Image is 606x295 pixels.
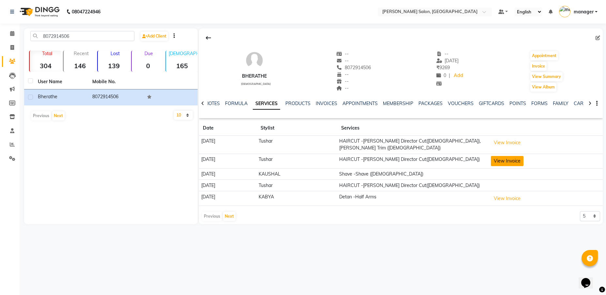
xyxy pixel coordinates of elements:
td: KABYA [257,191,337,206]
td: HAIRCUT -[PERSON_NAME] Director Cut([DEMOGRAPHIC_DATA]),[PERSON_NAME] Trim ([DEMOGRAPHIC_DATA]) [337,136,489,154]
p: Total [32,51,62,56]
div: Back to Client [202,32,215,44]
button: Appointment [530,51,558,60]
span: -- [336,78,349,84]
button: View Album [530,83,556,92]
span: 8072914506 [336,65,371,70]
td: [DATE] [199,191,257,206]
button: Next [223,212,235,221]
th: Stylist [257,121,337,136]
td: [DATE] [199,168,257,180]
a: SERVICES [253,98,280,110]
td: Tushar [257,154,337,168]
th: Date [199,121,257,136]
a: INVOICES [316,101,337,106]
strong: 304 [30,62,62,70]
a: FAMILY [553,101,568,106]
p: Lost [100,51,130,56]
span: Bherathe [38,94,57,100]
td: [DATE] [199,136,257,154]
span: -- [336,85,349,91]
button: View Invoice [491,194,523,204]
a: GIFTCARDS [479,101,504,106]
strong: 0 [132,62,164,70]
a: VOUCHERS [448,101,474,106]
button: View Summary [530,72,563,81]
span: 9269 [436,65,450,70]
td: 8072914506 [88,89,143,105]
th: Mobile No. [88,74,143,89]
span: [DATE] [436,58,459,64]
button: View Invoice [491,138,523,148]
span: -- [436,51,449,57]
b: 08047224946 [72,3,100,21]
td: [DATE] [199,154,257,168]
th: User Name [34,74,88,89]
img: manager [559,6,570,17]
td: Detan -Half Arms [337,191,489,206]
span: -- [336,51,349,57]
strong: 146 [64,62,96,70]
td: HAIRCUT -[PERSON_NAME] Director Cut([DEMOGRAPHIC_DATA]) [337,180,489,191]
a: PACKAGES [418,101,443,106]
iframe: chat widget [579,269,599,288]
span: -- [336,71,349,77]
input: Search by Name/Mobile/Email/Code [30,31,134,41]
a: PRODUCTS [285,101,311,106]
button: Invoice [530,62,547,71]
div: Bherathe [238,73,271,80]
th: Services [337,121,489,136]
a: POINTS [509,101,526,106]
a: Add [453,71,464,80]
p: [DEMOGRAPHIC_DATA] [169,51,198,56]
button: Next [52,111,65,120]
td: Tushar [257,136,337,154]
td: [DATE] [199,180,257,191]
img: logo [17,3,61,21]
a: APPOINTMENTS [342,101,378,106]
td: Shave -Shave ([DEMOGRAPHIC_DATA]) [337,168,489,180]
img: avatar [245,51,264,70]
span: | [449,72,450,79]
span: ₹ [436,65,439,70]
span: [DEMOGRAPHIC_DATA] [241,82,271,85]
a: CARDS [574,101,590,106]
span: -- [336,58,349,64]
p: Recent [66,51,96,56]
span: 0 [436,72,446,78]
span: manager [574,8,594,15]
a: Add Client [141,32,168,41]
a: FORMULA [225,101,248,106]
a: MEMBERSHIP [383,101,413,106]
strong: 165 [166,62,198,70]
td: KAUSHAL [257,168,337,180]
td: Tushar [257,180,337,191]
strong: 139 [98,62,130,70]
a: NOTES [205,101,220,106]
button: View Invoice [491,156,523,166]
a: FORMS [531,101,548,106]
td: HAIRCUT -[PERSON_NAME] Director Cut([DEMOGRAPHIC_DATA]) [337,154,489,168]
p: Due [133,51,164,56]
